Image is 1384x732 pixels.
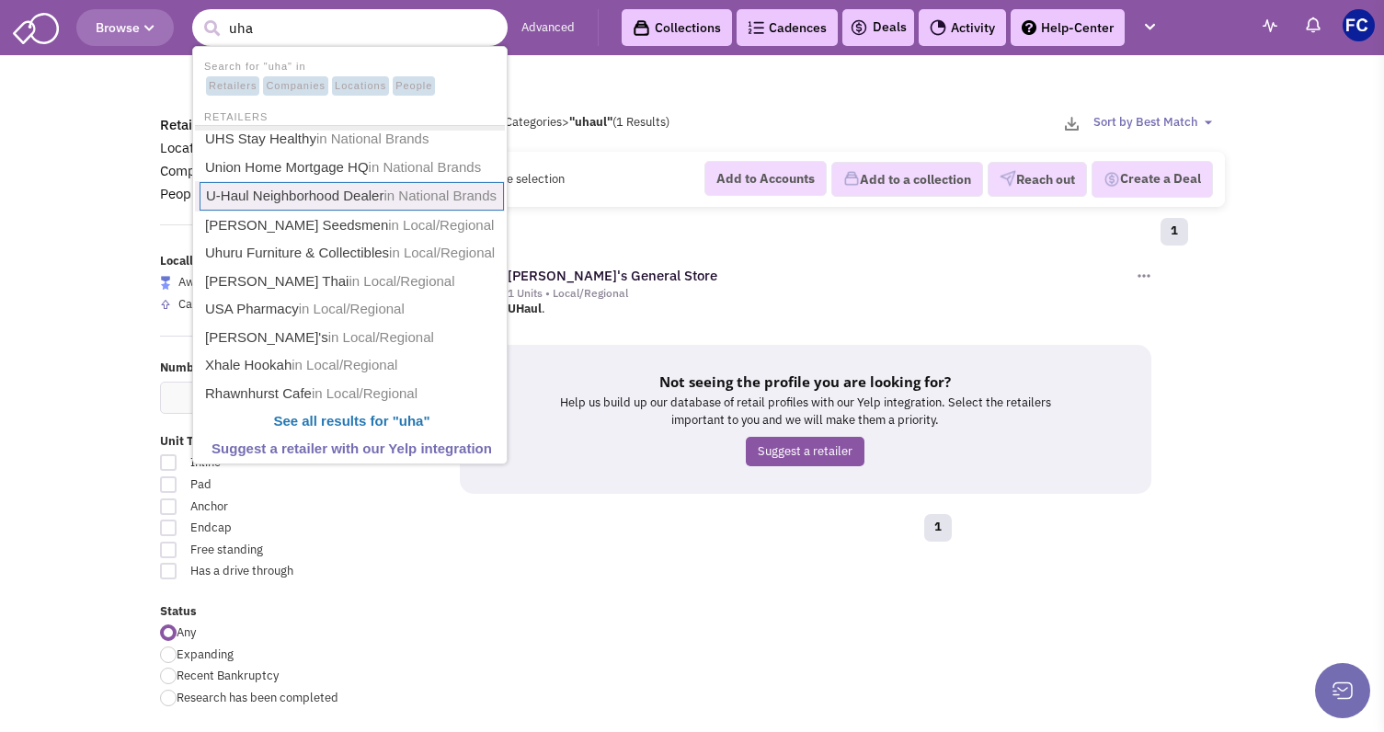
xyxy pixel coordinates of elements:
[328,329,434,345] span: in Local/Regional
[988,162,1087,197] button: Reach out
[212,440,492,456] b: Suggest a retailer with our Yelp integration
[13,9,59,44] img: SmartAdmin
[177,646,234,662] span: Expanding
[200,126,504,153] a: UHS Stay Healthyin National Brands
[487,114,669,130] span: All Categories (1 Results)
[1104,169,1120,189] img: Deal-Dollar.png
[178,476,332,494] span: Pad
[924,514,952,542] a: 1
[200,240,504,267] a: Uhuru Furniture & Collectiblesin Local/Regional
[332,76,389,97] span: Locations
[160,276,171,290] img: locallyfamous-largeicon.png
[200,381,504,407] a: Rhawnhurst Cafein Local/Regional
[200,352,504,379] a: Xhale Hookahin Local/Regional
[200,296,504,323] a: USA Pharmacyin Local/Regional
[1161,218,1188,246] a: 1
[843,170,860,187] img: icon-collection-lavender.png
[160,185,202,202] a: People
[200,408,504,435] a: See all results for "uha"
[552,395,1059,429] p: Help us build up our database of retail profiles with our Yelp integration. Select the retailers ...
[369,159,482,175] span: in National Brands
[195,55,505,97] li: Search for "uha" in
[393,76,435,97] span: People
[508,267,717,284] a: [PERSON_NAME]'s General Store
[178,274,227,290] span: Awarded
[737,9,838,46] a: Cadences
[633,19,650,37] img: icon-collection-lavender-black.svg
[200,437,504,462] a: Suggest a retailer with our Yelp integration
[349,273,454,289] span: in Local/Regional
[160,116,215,133] a: Retailers
[178,296,239,312] span: Candidates
[292,357,397,372] span: in Local/Regional
[316,131,429,146] span: in National Brands
[1343,9,1375,41] img: Francesco Conigliaro
[160,139,220,156] a: Locations
[177,668,279,683] span: Recent Bankruptcy
[399,413,424,429] b: uha
[562,114,569,130] span: >
[178,542,332,559] span: Free standing
[206,76,259,97] span: Retailers
[508,301,1154,318] p: .
[200,325,504,351] a: [PERSON_NAME]'sin Local/Regional
[622,9,732,46] a: Collections
[552,372,1059,391] h5: Not seeing the profile you are looking for?
[930,19,946,36] img: Activity.png
[1022,20,1036,35] img: help.png
[850,17,907,39] a: Deals
[160,299,171,310] img: locallyfamous-upvote.png
[160,433,408,451] label: Unit Type
[273,413,429,429] b: See all results for " "
[508,301,542,316] b: UHaul
[850,17,868,39] img: icon-deals.svg
[200,212,504,239] a: [PERSON_NAME] Seedsmenin Local/Regional
[312,385,417,401] span: in Local/Regional
[192,9,508,46] input: Search
[263,76,328,97] span: Companies
[831,162,983,197] button: Add to a collection
[200,154,504,181] a: Union Home Mortgage HQin National Brands
[746,437,864,467] a: Suggest a retailer
[1092,161,1213,198] button: Create a Deal
[200,182,504,211] a: U-Haul Neighborhood Dealerin National Brands
[388,217,494,233] span: in Local/Regional
[177,690,338,705] span: Research has been completed
[704,161,827,196] button: Add to Accounts
[383,188,497,203] span: in National Brands
[160,253,408,270] label: Locally Famous
[919,9,1006,46] a: Activity
[96,19,154,36] span: Browse
[569,114,612,130] b: "uhaul"
[195,106,505,125] li: RETAILERS
[178,498,332,516] span: Anchor
[76,9,174,46] button: Browse
[389,245,495,260] span: in Local/Regional
[521,19,575,37] a: Advanced
[160,162,229,179] a: Companies
[177,624,196,640] span: Any
[178,454,332,472] span: Inline
[508,286,1133,301] div: 1 Units • Local/Regional
[1065,117,1079,131] img: download-2-24.png
[1011,9,1125,46] a: Help-Center
[200,269,504,295] a: [PERSON_NAME] Thaiin Local/Regional
[160,603,408,621] label: Status
[178,563,332,580] span: Has a drive through
[748,21,764,34] img: Cadences_logo.png
[1000,170,1016,187] img: VectorPaper_Plane.png
[178,520,332,537] span: Endcap
[299,301,405,316] span: in Local/Regional
[160,360,408,377] label: Number of Units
